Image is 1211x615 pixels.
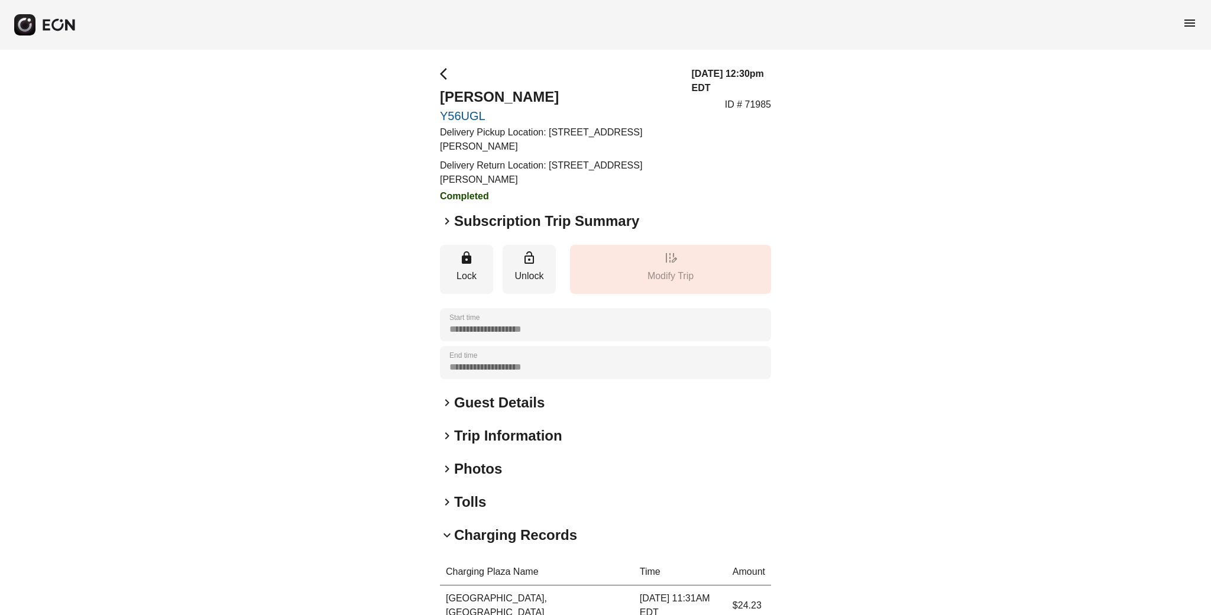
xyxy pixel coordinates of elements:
p: ID # 71985 [725,98,771,112]
span: keyboard_arrow_down [440,528,454,542]
h2: Subscription Trip Summary [454,212,639,231]
span: lock_open [522,251,536,265]
span: arrow_back_ios [440,67,454,81]
p: Delivery Pickup Location: [STREET_ADDRESS][PERSON_NAME] [440,125,677,154]
p: Lock [446,269,487,283]
p: Unlock [509,269,550,283]
span: keyboard_arrow_right [440,495,454,509]
p: Delivery Return Location: [STREET_ADDRESS][PERSON_NAME] [440,158,677,187]
span: keyboard_arrow_right [440,462,454,476]
span: keyboard_arrow_right [440,429,454,443]
button: Unlock [503,245,556,294]
th: Charging Plaza Name [440,559,634,585]
th: Time [634,559,727,585]
h2: Charging Records [454,526,577,545]
span: menu [1183,16,1197,30]
span: keyboard_arrow_right [440,396,454,410]
h2: [PERSON_NAME] [440,88,677,106]
th: Amount [727,559,771,585]
h2: Trip Information [454,426,562,445]
span: keyboard_arrow_right [440,214,454,228]
a: Y56UGL [440,109,677,123]
h3: Completed [440,189,677,203]
h2: Guest Details [454,393,545,412]
span: lock [459,251,474,265]
button: Lock [440,245,493,294]
h3: [DATE] 12:30pm EDT [691,67,771,95]
h2: Photos [454,459,502,478]
h2: Tolls [454,493,486,512]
